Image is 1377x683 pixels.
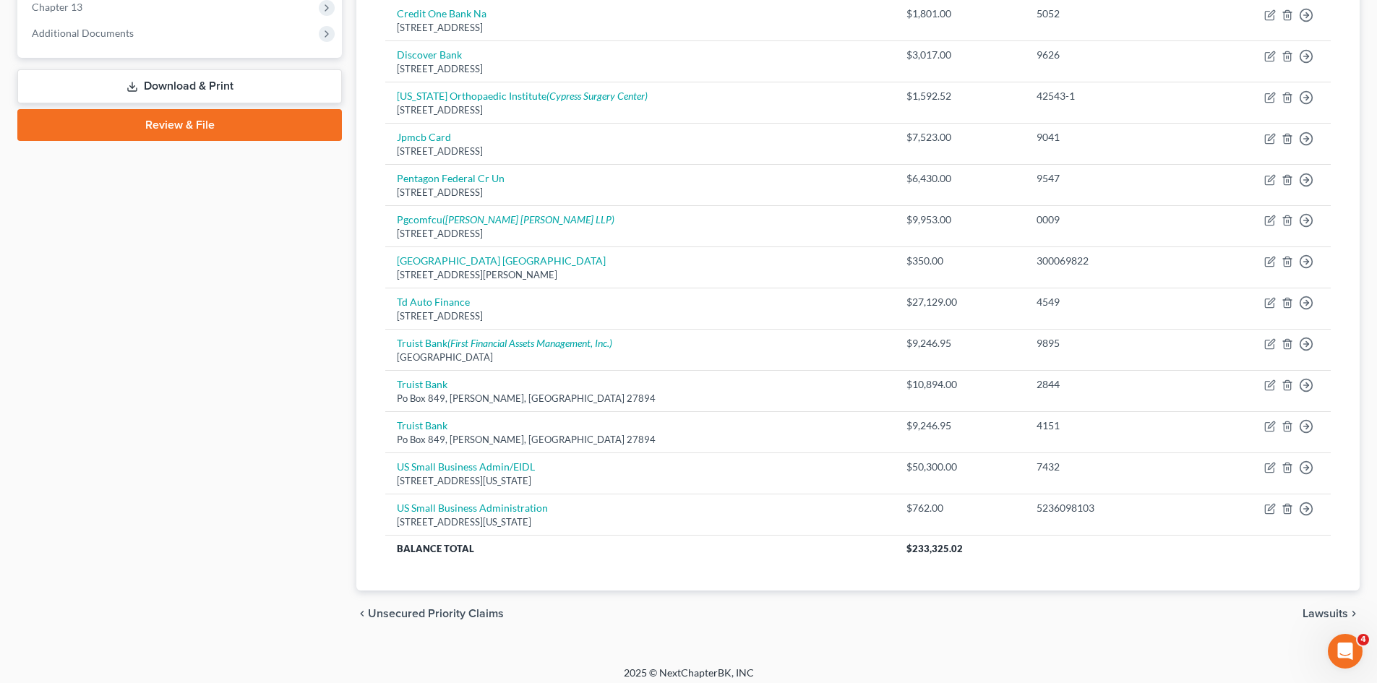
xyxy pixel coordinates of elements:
[906,501,1013,515] div: $762.00
[1348,608,1360,619] i: chevron_right
[397,515,883,529] div: [STREET_ADDRESS][US_STATE]
[906,295,1013,309] div: $27,129.00
[397,227,883,241] div: [STREET_ADDRESS]
[906,543,963,554] span: $233,325.02
[546,90,648,102] i: (Cypress Surgery Center)
[906,89,1013,103] div: $1,592.52
[1037,377,1182,392] div: 2844
[397,419,447,431] a: Truist Bank
[1037,254,1182,268] div: 300069822
[447,337,612,349] i: (First Financial Assets Management, Inc.)
[397,474,883,488] div: [STREET_ADDRESS][US_STATE]
[1037,336,1182,351] div: 9895
[356,608,368,619] i: chevron_left
[906,460,1013,474] div: $50,300.00
[397,433,883,447] div: Po Box 849, [PERSON_NAME], [GEOGRAPHIC_DATA] 27894
[32,1,82,13] span: Chapter 13
[1037,501,1182,515] div: 5236098103
[385,536,895,562] th: Balance Total
[1303,608,1360,619] button: Lawsuits chevron_right
[17,69,342,103] a: Download & Print
[397,48,462,61] a: Discover Bank
[397,378,447,390] a: Truist Bank
[906,418,1013,433] div: $9,246.95
[397,62,883,76] div: [STREET_ADDRESS]
[397,7,486,20] a: Credit One Bank Na
[397,172,505,184] a: Pentagon Federal Cr Un
[397,268,883,282] div: [STREET_ADDRESS][PERSON_NAME]
[906,48,1013,62] div: $3,017.00
[1037,130,1182,145] div: 9041
[397,145,883,158] div: [STREET_ADDRESS]
[397,502,548,514] a: US Small Business Administration
[1303,608,1348,619] span: Lawsuits
[906,130,1013,145] div: $7,523.00
[397,351,883,364] div: [GEOGRAPHIC_DATA]
[397,460,535,473] a: US Small Business Admin/EIDL
[906,212,1013,227] div: $9,953.00
[906,377,1013,392] div: $10,894.00
[368,608,504,619] span: Unsecured Priority Claims
[1037,460,1182,474] div: 7432
[1037,418,1182,433] div: 4151
[356,608,504,619] button: chevron_left Unsecured Priority Claims
[397,186,883,199] div: [STREET_ADDRESS]
[906,171,1013,186] div: $6,430.00
[397,131,451,143] a: Jpmcb Card
[1037,295,1182,309] div: 4549
[1328,634,1363,669] iframe: Intercom live chat
[397,309,883,323] div: [STREET_ADDRESS]
[906,336,1013,351] div: $9,246.95
[397,254,606,267] a: [GEOGRAPHIC_DATA] [GEOGRAPHIC_DATA]
[397,392,883,405] div: Po Box 849, [PERSON_NAME], [GEOGRAPHIC_DATA] 27894
[397,21,883,35] div: [STREET_ADDRESS]
[1037,7,1182,21] div: 5052
[32,27,134,39] span: Additional Documents
[906,254,1013,268] div: $350.00
[397,296,470,308] a: Td Auto Finance
[1037,48,1182,62] div: 9626
[442,213,614,225] i: ([PERSON_NAME] [PERSON_NAME] LLP)
[397,103,883,117] div: [STREET_ADDRESS]
[397,213,614,225] a: Pgcomfcu([PERSON_NAME] [PERSON_NAME] LLP)
[1037,212,1182,227] div: 0009
[17,109,342,141] a: Review & File
[1037,171,1182,186] div: 9547
[397,337,612,349] a: Truist Bank(First Financial Assets Management, Inc.)
[397,90,648,102] a: [US_STATE] Orthopaedic Institute(Cypress Surgery Center)
[1357,634,1369,645] span: 4
[1037,89,1182,103] div: 42543-1
[906,7,1013,21] div: $1,801.00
